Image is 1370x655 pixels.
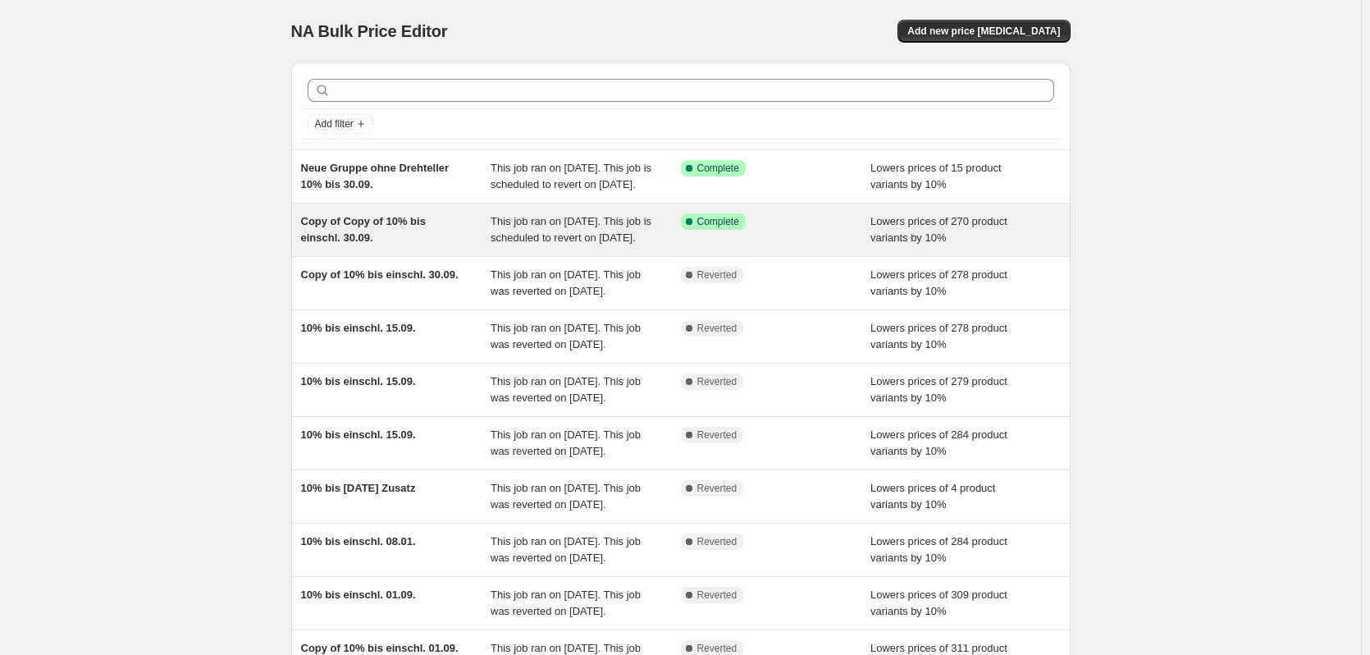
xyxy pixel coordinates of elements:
[491,215,651,244] span: This job ran on [DATE]. This job is scheduled to revert on [DATE].
[301,642,459,654] span: Copy of 10% bis einschl. 01.09.
[870,482,995,511] span: Lowers prices of 4 product variants by 10%
[301,268,459,281] span: Copy of 10% bis einschl. 30.09.
[870,428,1007,457] span: Lowers prices of 284 product variants by 10%
[870,375,1007,404] span: Lowers prices of 279 product variants by 10%
[697,375,738,388] span: Reverted
[697,322,738,335] span: Reverted
[491,482,641,511] span: This job ran on [DATE]. This job was reverted on [DATE].
[491,535,641,564] span: This job ran on [DATE]. This job was reverted on [DATE].
[697,268,738,282] span: Reverted
[697,162,739,175] span: Complete
[491,375,641,404] span: This job ran on [DATE]. This job was reverted on [DATE].
[697,642,738,655] span: Reverted
[907,25,1060,38] span: Add new price [MEDICAL_DATA]
[697,428,738,442] span: Reverted
[301,482,416,494] span: 10% bis [DATE] Zusatz
[301,162,450,190] span: Neue Gruppe ohne Drehteller 10% bis 30.09.
[301,428,416,441] span: 10% bis einschl. 15.09.
[301,589,416,601] span: 10% bis einschl. 01.09.
[870,215,1007,244] span: Lowers prices of 270 product variants by 10%
[870,268,1007,297] span: Lowers prices of 278 product variants by 10%
[491,162,651,190] span: This job ran on [DATE]. This job is scheduled to revert on [DATE].
[291,22,448,40] span: NA Bulk Price Editor
[697,482,738,495] span: Reverted
[301,535,416,547] span: 10% bis einschl. 08.01.
[870,322,1007,350] span: Lowers prices of 278 product variants by 10%
[301,375,416,387] span: 10% bis einschl. 15.09.
[697,215,739,228] span: Complete
[897,20,1070,43] button: Add new price [MEDICAL_DATA]
[870,589,1007,617] span: Lowers prices of 309 product variants by 10%
[870,535,1007,564] span: Lowers prices of 284 product variants by 10%
[491,589,641,617] span: This job ran on [DATE]. This job was reverted on [DATE].
[491,322,641,350] span: This job ran on [DATE]. This job was reverted on [DATE].
[491,428,641,457] span: This job ran on [DATE]. This job was reverted on [DATE].
[315,117,354,131] span: Add filter
[491,268,641,297] span: This job ran on [DATE]. This job was reverted on [DATE].
[301,322,416,334] span: 10% bis einschl. 15.09.
[697,535,738,548] span: Reverted
[870,162,1002,190] span: Lowers prices of 15 product variants by 10%
[308,114,373,134] button: Add filter
[301,215,426,244] span: Copy of Copy of 10% bis einschl. 30.09.
[697,589,738,602] span: Reverted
